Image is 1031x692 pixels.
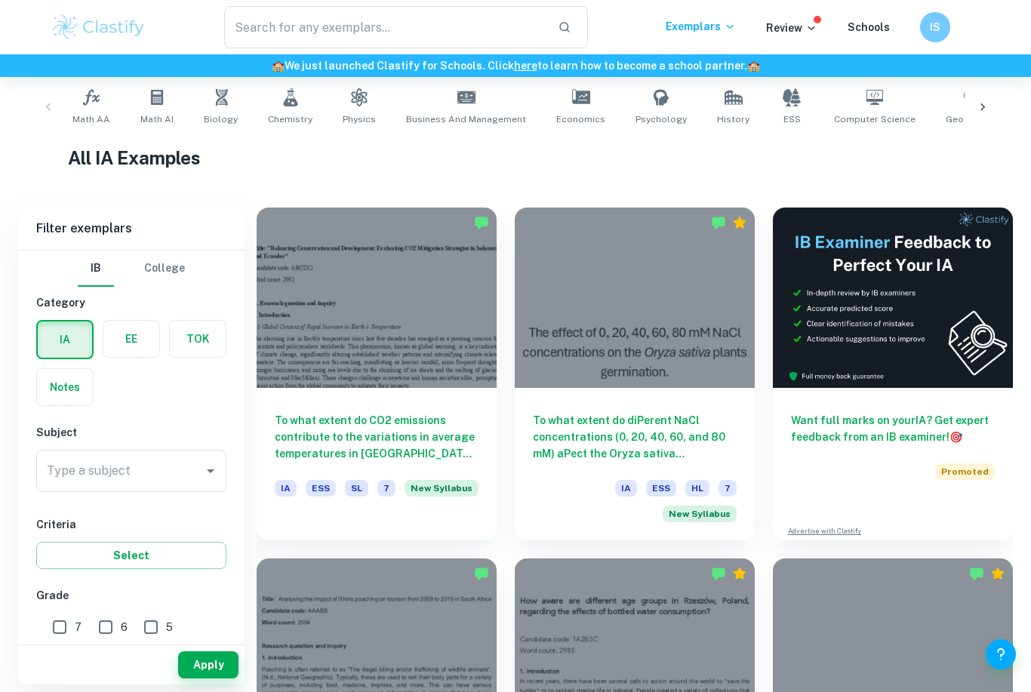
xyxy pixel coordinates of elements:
[685,480,709,497] span: HL
[920,12,950,42] button: IS
[474,566,489,581] img: Marked
[144,251,185,287] button: College
[717,112,749,126] span: History
[272,60,285,72] span: 🏫
[275,480,297,497] span: IA
[140,112,174,126] span: Math AI
[663,506,737,522] span: New Syllabus
[711,215,726,230] img: Marked
[946,112,995,126] span: Geography
[556,112,605,126] span: Economics
[18,208,245,250] h6: Filter exemplars
[969,566,984,581] img: Marked
[166,619,173,635] span: 5
[68,144,963,171] h1: All IA Examples
[533,412,737,462] h6: To what extent do diPerent NaCl concentrations (0, 20, 40, 60, and 80 mM) aPect the Oryza sativa ...
[275,412,479,462] h6: To what extent do CO2 emissions contribute to the variations in average temperatures in [GEOGRAPH...
[990,566,1005,581] div: Premium
[783,112,801,126] span: ESS
[615,480,637,497] span: IA
[257,208,497,540] a: To what extent do CO2 emissions contribute to the variations in average temperatures in [GEOGRAPH...
[766,20,817,36] p: Review
[711,566,726,581] img: Marked
[36,516,226,533] h6: Criteria
[345,480,368,497] span: SL
[636,112,687,126] span: Psychology
[75,619,82,635] span: 7
[178,651,239,678] button: Apply
[474,215,489,230] img: Marked
[224,6,546,48] input: Search for any exemplars...
[121,619,128,635] span: 6
[78,251,185,287] div: Filter type choice
[848,21,890,33] a: Schools
[36,424,226,441] h6: Subject
[268,112,312,126] span: Chemistry
[646,480,676,497] span: ESS
[986,639,1016,669] button: Help and Feedback
[834,112,916,126] span: Computer Science
[200,460,221,481] button: Open
[927,19,944,35] h6: IS
[72,112,110,126] span: Math AA
[666,18,736,35] p: Exemplars
[170,321,226,357] button: TOK
[78,251,114,287] button: IB
[791,412,995,445] h6: Want full marks on your IA ? Get expert feedback from an IB examiner!
[36,587,226,604] h6: Grade
[935,463,995,480] span: Promoted
[949,431,962,443] span: 🎯
[3,57,1028,74] h6: We just launched Clastify for Schools. Click to learn how to become a school partner.
[514,60,537,72] a: here
[377,480,395,497] span: 7
[405,480,479,497] span: New Syllabus
[788,526,861,537] a: Advertise with Clastify
[406,112,526,126] span: Business and Management
[663,506,737,522] div: Starting from the May 2026 session, the ESS IA requirements have changed. We created this exempla...
[37,369,93,405] button: Notes
[515,208,755,540] a: To what extent do diPerent NaCl concentrations (0, 20, 40, 60, and 80 mM) aPect the Oryza sativa ...
[732,215,747,230] div: Premium
[103,321,159,357] button: EE
[343,112,376,126] span: Physics
[36,294,226,311] h6: Category
[36,542,226,569] button: Select
[773,208,1013,388] img: Thumbnail
[719,480,737,497] span: 7
[747,60,760,72] span: 🏫
[204,112,238,126] span: Biology
[38,321,92,358] button: IA
[773,208,1013,540] a: Want full marks on yourIA? Get expert feedback from an IB examiner!PromotedAdvertise with Clastify
[405,480,479,506] div: Starting from the May 2026 session, the ESS IA requirements have changed. We created this exempla...
[51,12,146,42] img: Clastify logo
[732,566,747,581] div: Premium
[306,480,336,497] span: ESS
